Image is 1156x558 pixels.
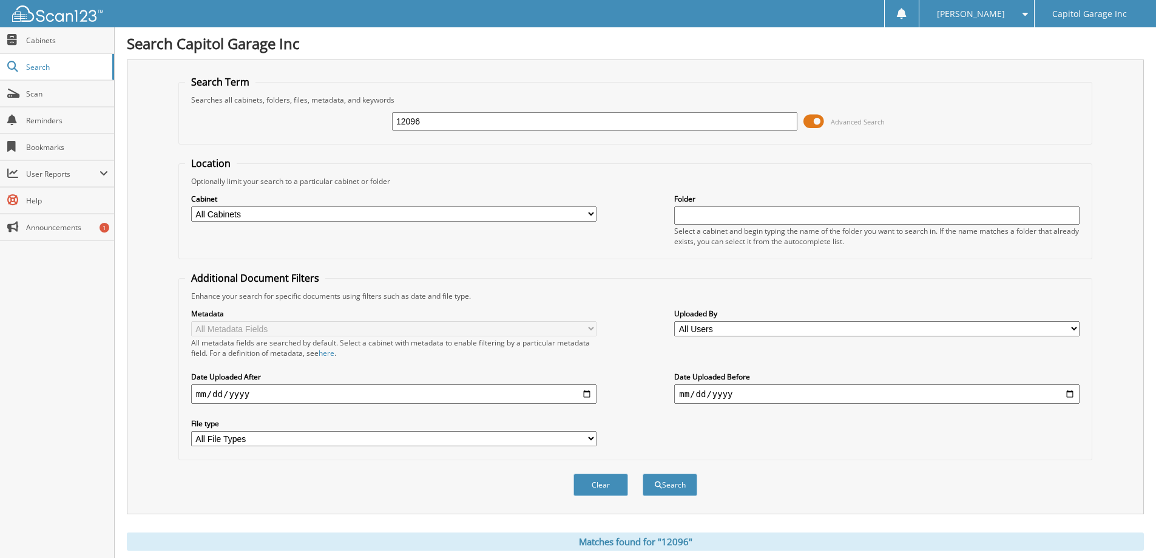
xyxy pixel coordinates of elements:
[26,169,100,179] span: User Reports
[185,291,1086,301] div: Enhance your search for specific documents using filters such as date and file type.
[191,338,597,358] div: All metadata fields are searched by default. Select a cabinet with metadata to enable filtering b...
[643,474,697,496] button: Search
[26,89,108,99] span: Scan
[1052,10,1127,18] span: Capitol Garage Inc
[12,5,103,22] img: scan123-logo-white.svg
[185,95,1086,105] div: Searches all cabinets, folders, files, metadata, and keywords
[674,384,1080,404] input: end
[26,115,108,126] span: Reminders
[674,372,1080,382] label: Date Uploaded Before
[127,532,1144,551] div: Matches found for "12096"
[674,194,1080,204] label: Folder
[185,75,255,89] legend: Search Term
[26,62,106,72] span: Search
[191,194,597,204] label: Cabinet
[191,418,597,429] label: File type
[191,384,597,404] input: start
[185,271,325,285] legend: Additional Document Filters
[573,474,628,496] button: Clear
[191,308,597,319] label: Metadata
[185,176,1086,186] div: Optionally limit your search to a particular cabinet or folder
[674,226,1080,247] div: Select a cabinet and begin typing the name of the folder you want to search in. If the name match...
[1095,500,1156,558] iframe: Chat Widget
[674,308,1080,319] label: Uploaded By
[831,117,885,126] span: Advanced Search
[26,142,108,152] span: Bookmarks
[26,196,108,206] span: Help
[26,35,108,46] span: Cabinets
[191,372,597,382] label: Date Uploaded After
[100,223,109,233] div: 1
[26,222,108,233] span: Announcements
[319,348,334,358] a: here
[937,10,1005,18] span: [PERSON_NAME]
[127,33,1144,53] h1: Search Capitol Garage Inc
[185,157,237,170] legend: Location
